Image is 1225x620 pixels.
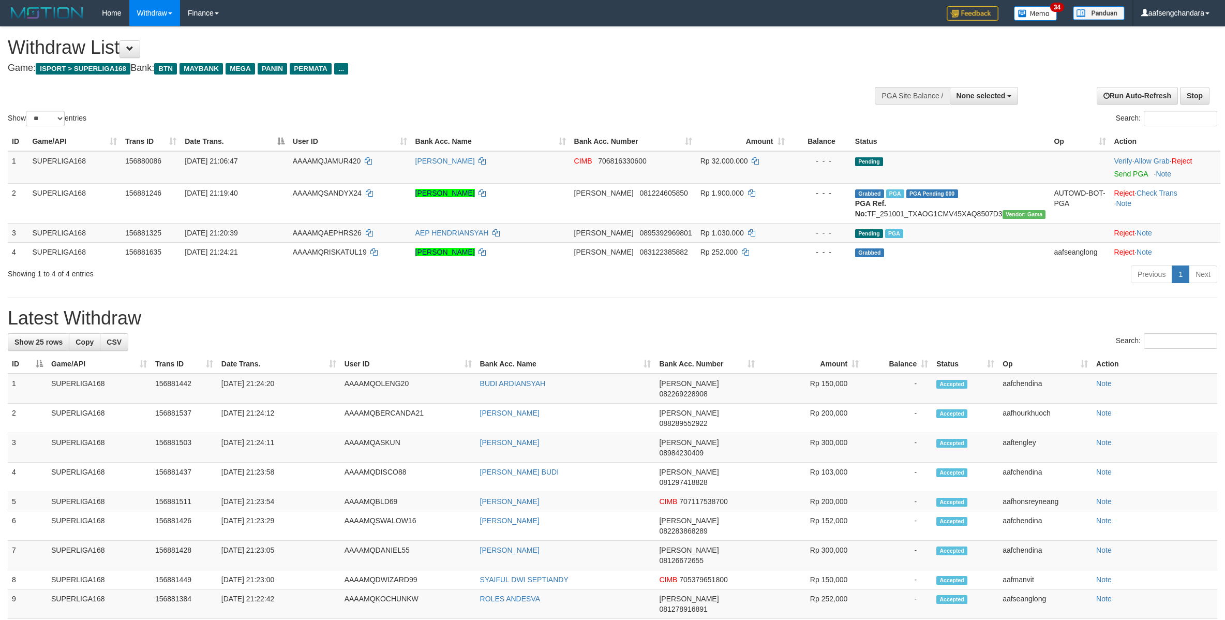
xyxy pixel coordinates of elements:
[936,576,967,585] span: Accepted
[480,516,540,525] a: [PERSON_NAME]
[480,438,540,447] a: [PERSON_NAME]
[8,132,28,151] th: ID
[863,570,932,589] td: -
[107,338,122,346] span: CSV
[217,589,340,619] td: [DATE] 21:22:42
[886,189,904,198] span: Marked by aafandaneth
[28,242,121,261] td: SUPERLIGA168
[659,390,707,398] span: Copy 082269228908 to clipboard
[659,556,704,565] span: Copy 08126672655 to clipboard
[411,132,570,151] th: Bank Acc. Name: activate to sort column ascending
[415,157,475,165] a: [PERSON_NAME]
[217,570,340,589] td: [DATE] 21:23:00
[936,409,967,418] span: Accepted
[789,132,851,151] th: Balance
[998,404,1092,433] td: aafhourkhuoch
[340,433,476,463] td: AAAAMQASKUN
[998,492,1092,511] td: aafhonsreyneang
[28,183,121,223] td: SUPERLIGA168
[574,248,634,256] span: [PERSON_NAME]
[8,589,47,619] td: 9
[759,511,863,541] td: Rp 152,000
[936,595,967,604] span: Accepted
[8,570,47,589] td: 8
[659,605,707,613] span: Copy 081278916891 to clipboard
[906,189,958,198] span: PGA Pending
[8,374,47,404] td: 1
[1116,333,1217,349] label: Search:
[1114,170,1148,178] a: Send PGA
[340,492,476,511] td: AAAAMQBLD69
[334,63,348,75] span: ...
[151,492,217,511] td: 156881511
[217,433,340,463] td: [DATE] 21:24:11
[863,511,932,541] td: -
[759,541,863,570] td: Rp 300,000
[293,248,367,256] span: AAAAMQRISKATUL19
[1096,379,1112,388] a: Note
[340,570,476,589] td: AAAAMQDWIZARD99
[570,132,696,151] th: Bank Acc. Number: activate to sort column ascending
[1114,189,1135,197] a: Reject
[28,223,121,242] td: SUPERLIGA168
[8,355,47,374] th: ID: activate to sort column descending
[480,575,569,584] a: SYAIFUL DWI SEPTIANDY
[574,189,634,197] span: [PERSON_NAME]
[415,248,475,256] a: [PERSON_NAME]
[289,132,411,151] th: User ID: activate to sort column ascending
[1096,595,1112,603] a: Note
[154,63,177,75] span: BTN
[8,264,503,279] div: Showing 1 to 4 of 4 entries
[28,151,121,184] td: SUPERLIGA168
[217,511,340,541] td: [DATE] 21:23:29
[1050,183,1110,223] td: AUTOWD-BOT-PGA
[679,575,727,584] span: Copy 705379651800 to clipboard
[700,189,744,197] span: Rp 1.900.000
[574,229,634,237] span: [PERSON_NAME]
[793,228,847,238] div: - - -
[759,463,863,492] td: Rp 103,000
[1096,546,1112,554] a: Note
[8,492,47,511] td: 5
[659,409,719,417] span: [PERSON_NAME]
[1144,111,1217,126] input: Search:
[290,63,332,75] span: PERMATA
[8,223,28,242] td: 3
[180,63,223,75] span: MAYBANK
[793,188,847,198] div: - - -
[659,419,707,427] span: Copy 088289552922 to clipboard
[885,229,903,238] span: Marked by aafandaneth
[659,527,707,535] span: Copy 082283868289 to clipboard
[700,229,744,237] span: Rp 1.030.000
[125,189,161,197] span: 156881246
[340,511,476,541] td: AAAAMQSWALOW16
[700,248,738,256] span: Rp 252.000
[1180,87,1209,105] a: Stop
[340,463,476,492] td: AAAAMQDISCO88
[1172,157,1192,165] a: Reject
[759,374,863,404] td: Rp 150,000
[639,248,688,256] span: Copy 083122385882 to clipboard
[1096,468,1112,476] a: Note
[639,189,688,197] span: Copy 081224605850 to clipboard
[226,63,255,75] span: MEGA
[47,404,151,433] td: SUPERLIGA168
[151,511,217,541] td: 156881426
[1114,248,1135,256] a: Reject
[863,463,932,492] td: -
[1110,151,1220,184] td: · ·
[480,468,559,476] a: [PERSON_NAME] BUDI
[8,433,47,463] td: 3
[8,63,806,73] h4: Game: Bank:
[1110,223,1220,242] td: ·
[793,156,847,166] div: - - -
[932,355,998,374] th: Status: activate to sort column ascending
[217,492,340,511] td: [DATE] 21:23:54
[47,589,151,619] td: SUPERLIGA168
[851,183,1050,223] td: TF_251001_TXAOG1CMV45XAQ8507D3
[47,511,151,541] td: SUPERLIGA168
[8,463,47,492] td: 4
[1096,438,1112,447] a: Note
[659,478,707,486] span: Copy 081297418828 to clipboard
[759,355,863,374] th: Amount: activate to sort column ascending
